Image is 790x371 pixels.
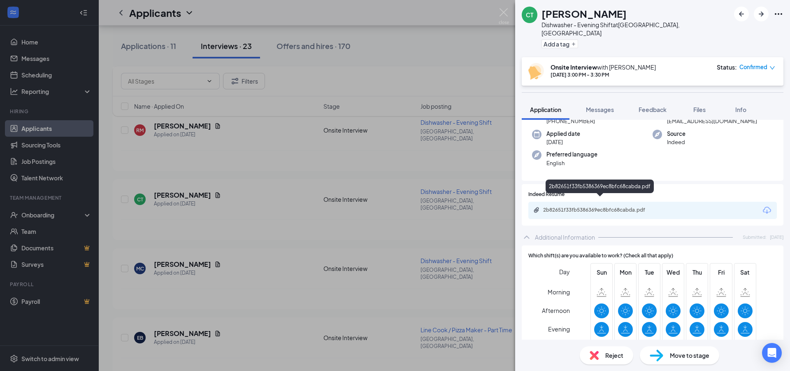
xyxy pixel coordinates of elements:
span: Fri [714,268,729,277]
span: Sun [594,268,609,277]
span: Day [559,267,570,276]
span: Evening [548,322,570,336]
div: CT [526,11,533,19]
svg: ArrowLeftNew [737,9,746,19]
div: 2b82651f33fb5386369ec8bfc68cabda.pdf [546,180,654,193]
span: [PHONE_NUMBER] [546,117,595,125]
span: [EMAIL_ADDRESS][DOMAIN_NAME] [667,117,757,125]
span: [DATE] [770,233,783,240]
svg: ChevronUp [522,232,532,242]
span: Files [693,106,706,113]
span: down [769,65,775,71]
button: ArrowRight [754,7,769,21]
span: Messages [586,106,614,113]
div: [DATE] 3:00 PM - 3:30 PM [551,71,656,78]
span: [DATE] [546,138,580,146]
span: Application [530,106,561,113]
span: English [546,159,597,167]
div: Open Intercom Messenger [762,343,782,363]
span: Preferred language [546,150,597,159]
div: Dishwasher - Evening Shift at [GEOGRAPHIC_DATA], [GEOGRAPHIC_DATA] [541,21,730,37]
span: Info [735,106,746,113]
div: Additional Information [535,233,595,241]
span: Mon [618,268,633,277]
svg: Paperclip [533,207,540,213]
span: Move to stage [670,351,709,360]
a: Paperclip2b82651f33fb5386369ec8bfc68cabda.pdf [533,207,667,215]
span: Sat [738,268,753,277]
span: Submitted: [743,233,767,240]
button: ArrowLeftNew [734,7,749,21]
span: Wed [666,268,681,277]
h1: [PERSON_NAME] [541,7,627,21]
span: Applied date [546,130,580,138]
span: Afternoon [542,303,570,318]
span: Morning [548,285,570,299]
span: Thu [690,268,704,277]
span: Source [667,130,685,138]
span: Feedback [639,106,667,113]
button: PlusAdd a tag [541,40,578,48]
div: Status : [717,63,737,71]
span: Indeed [667,138,685,146]
div: 2b82651f33fb5386369ec8bfc68cabda.pdf [543,207,658,213]
svg: Download [762,205,772,215]
svg: Ellipses [774,9,783,19]
span: Indeed Resume [528,191,565,198]
span: Which shift(s) are you available to work? (Check all that apply) [528,252,673,260]
span: Tue [642,268,657,277]
svg: Plus [571,42,576,47]
svg: ArrowRight [756,9,766,19]
div: with [PERSON_NAME] [551,63,656,71]
span: Confirmed [739,63,767,71]
span: Reject [605,351,623,360]
b: Onsite Interview [551,63,597,71]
